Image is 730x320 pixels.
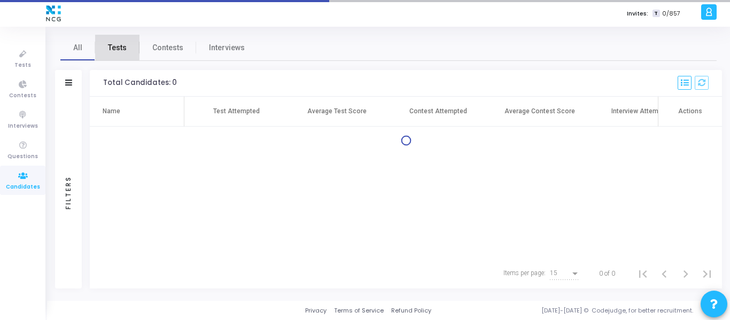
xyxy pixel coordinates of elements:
span: Contests [152,42,183,53]
span: Candidates [6,183,40,192]
span: Tests [14,61,31,70]
div: Name [103,106,120,116]
img: logo [43,3,64,24]
a: Terms of Service [334,306,384,315]
span: Tests [108,42,127,53]
span: Questions [7,152,38,161]
span: 0/857 [662,9,680,18]
th: Interview Attempted [591,97,692,127]
th: Test Attempted [184,97,286,127]
span: Contests [9,91,36,100]
span: Interviews [209,42,245,53]
span: All [73,42,82,53]
div: Items per page: [503,268,546,278]
button: Next page [675,263,696,284]
div: [DATE]-[DATE] © Codejudge, for better recruitment. [431,306,717,315]
button: Last page [696,263,718,284]
th: Average Test Score [286,97,387,127]
span: T [653,10,659,18]
label: Invites: [627,9,648,18]
div: Total Candidates: 0 [103,79,177,87]
mat-select: Items per page: [550,270,580,277]
button: Previous page [654,263,675,284]
div: Filters [64,134,73,251]
button: First page [632,263,654,284]
th: Contest Attempted [387,97,489,127]
span: Interviews [8,122,38,131]
th: Average Contest Score [489,97,591,127]
span: 15 [550,269,557,277]
div: 0 of 0 [599,269,615,278]
a: Refund Policy [391,306,431,315]
a: Privacy [305,306,327,315]
th: Actions [658,97,722,127]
